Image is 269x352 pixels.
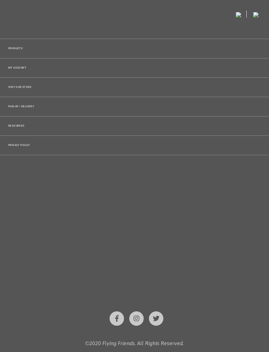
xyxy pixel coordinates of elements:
span: My account [8,67,26,69]
span: Visit Our Store [8,86,31,89]
span: Resources [8,125,25,127]
span: Products [8,47,23,50]
img: close.svg [253,12,259,17]
span: Pick-up / Delivery [8,105,34,108]
span: Privacy Policy [8,144,30,147]
img: phone.svg [236,12,241,17]
h1: ©2020 Flying Friends. All Rights Reserved. [85,340,184,347]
